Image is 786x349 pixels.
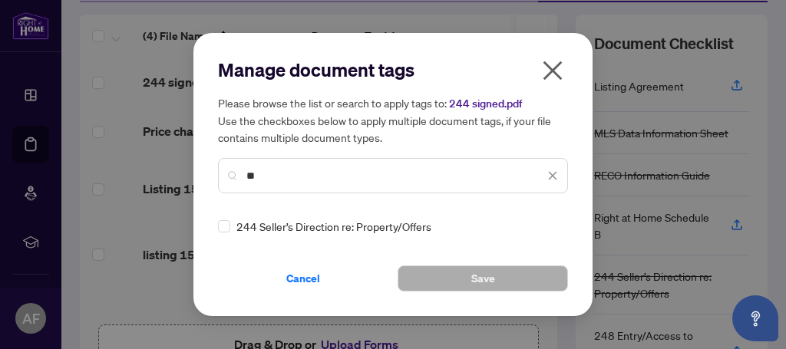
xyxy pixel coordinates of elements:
[218,94,568,146] h5: Please browse the list or search to apply tags to: Use the checkboxes below to apply multiple doc...
[547,170,558,181] span: close
[236,218,431,235] span: 244 Seller’s Direction re: Property/Offers
[540,58,565,83] span: close
[449,97,522,110] span: 244 signed.pdf
[732,295,778,341] button: Open asap
[398,265,568,291] button: Save
[286,266,320,291] span: Cancel
[218,265,388,291] button: Cancel
[218,58,568,82] h2: Manage document tags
